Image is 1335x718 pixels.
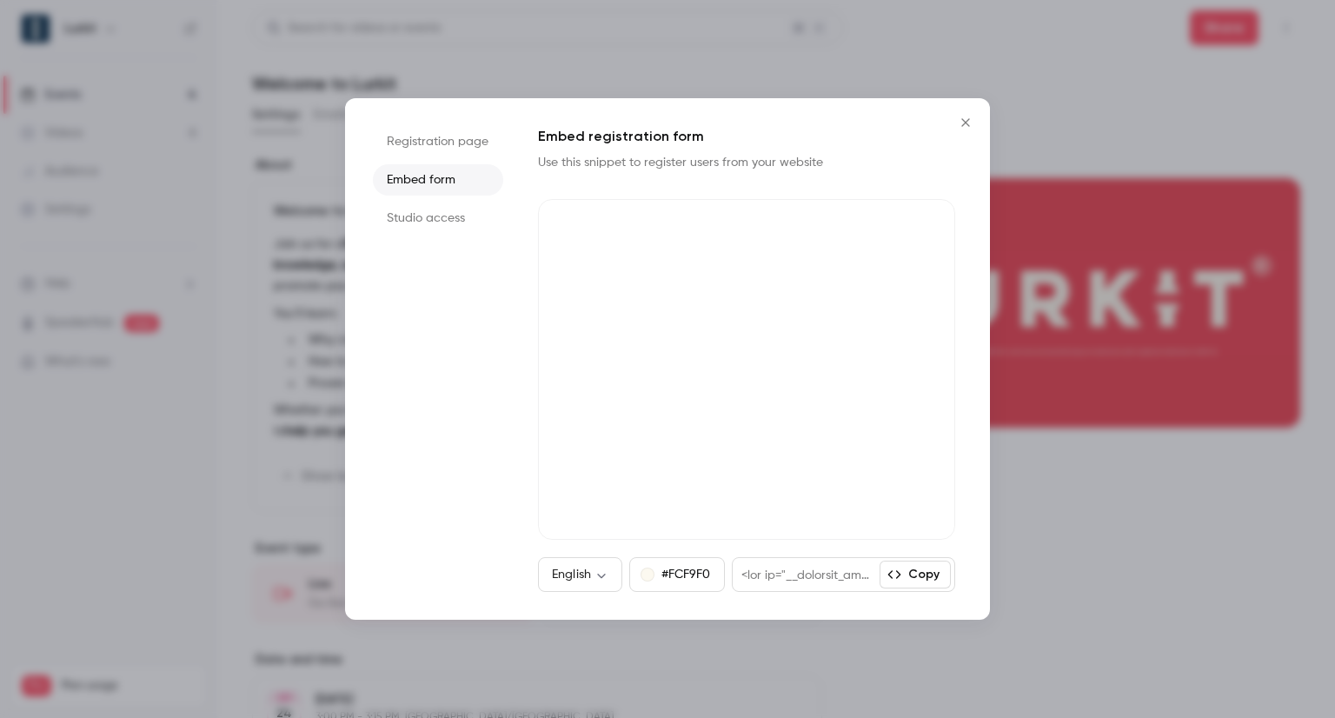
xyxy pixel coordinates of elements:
div: English [538,566,622,583]
button: Close [948,105,983,140]
li: Embed form [373,164,503,196]
iframe: Contrast registration form [538,199,955,540]
div: <lor ip="__dolorsit_ametconsecte_57a36eli-0s4d-7e64-te4i-u1la8et80983" dolor="magna: 504%; aliqua... [733,558,880,591]
button: Copy [880,561,951,588]
p: Use this snippet to register users from your website [538,154,851,171]
li: Studio access [373,203,503,234]
li: Registration page [373,126,503,157]
h1: Embed registration form [538,126,955,147]
button: #FCF9F0 [629,557,725,592]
